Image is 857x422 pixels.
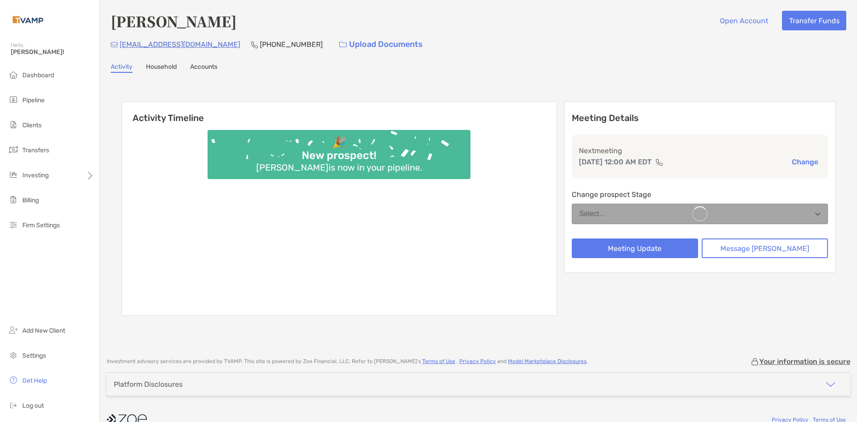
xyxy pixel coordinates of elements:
span: Transfers [22,146,49,154]
span: Settings [22,352,46,359]
img: firm-settings icon [8,219,19,230]
p: Your information is secure [759,357,850,366]
a: Household [146,63,177,73]
img: transfers icon [8,144,19,155]
a: Activity [111,63,133,73]
img: Email Icon [111,42,118,47]
img: logout icon [8,400,19,410]
p: [EMAIL_ADDRESS][DOMAIN_NAME] [120,39,240,50]
span: Billing [22,196,39,204]
img: get-help icon [8,375,19,385]
p: Next meeting [579,145,821,156]
button: Meeting Update [572,238,698,258]
p: Meeting Details [572,113,828,124]
img: dashboard icon [8,69,19,80]
img: clients icon [8,119,19,130]
span: Firm Settings [22,221,60,229]
button: Transfer Funds [782,11,846,30]
span: Log out [22,402,44,409]
img: communication type [655,159,663,166]
img: Phone Icon [251,41,258,48]
p: Investment advisory services are provided by TVAMP . This site is powered by Zoe Financial, LLC. ... [107,358,588,365]
button: Message [PERSON_NAME] [702,238,828,258]
span: [PERSON_NAME]! [11,48,94,56]
a: Upload Documents [333,35,428,54]
img: pipeline icon [8,94,19,105]
span: Dashboard [22,71,54,79]
span: Pipeline [22,96,45,104]
img: button icon [339,42,347,48]
span: Investing [22,171,49,179]
a: Model Marketplace Disclosures [508,358,587,364]
span: Clients [22,121,42,129]
a: Privacy Policy [459,358,496,364]
span: Add New Client [22,327,65,334]
img: billing icon [8,194,19,205]
p: Change prospect Stage [572,189,828,200]
p: [PHONE_NUMBER] [260,39,323,50]
img: add_new_client icon [8,325,19,335]
div: 🎉 [329,136,349,149]
div: [PERSON_NAME] is now in your pipeline. [253,162,426,173]
span: Get Help [22,377,47,384]
img: settings icon [8,350,19,360]
button: Open Account [713,11,775,30]
h4: [PERSON_NAME] [111,11,237,31]
img: Zoe Logo [11,4,45,36]
img: icon arrow [825,379,836,390]
a: Terms of Use [422,358,455,364]
h6: Activity Timeline [122,102,557,123]
p: [DATE] 12:00 AM EDT [579,156,652,167]
img: investing icon [8,169,19,180]
button: Change [789,157,821,167]
div: Platform Disclosures [114,380,183,389]
div: New prospect! [298,149,380,162]
a: Accounts [190,63,217,73]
